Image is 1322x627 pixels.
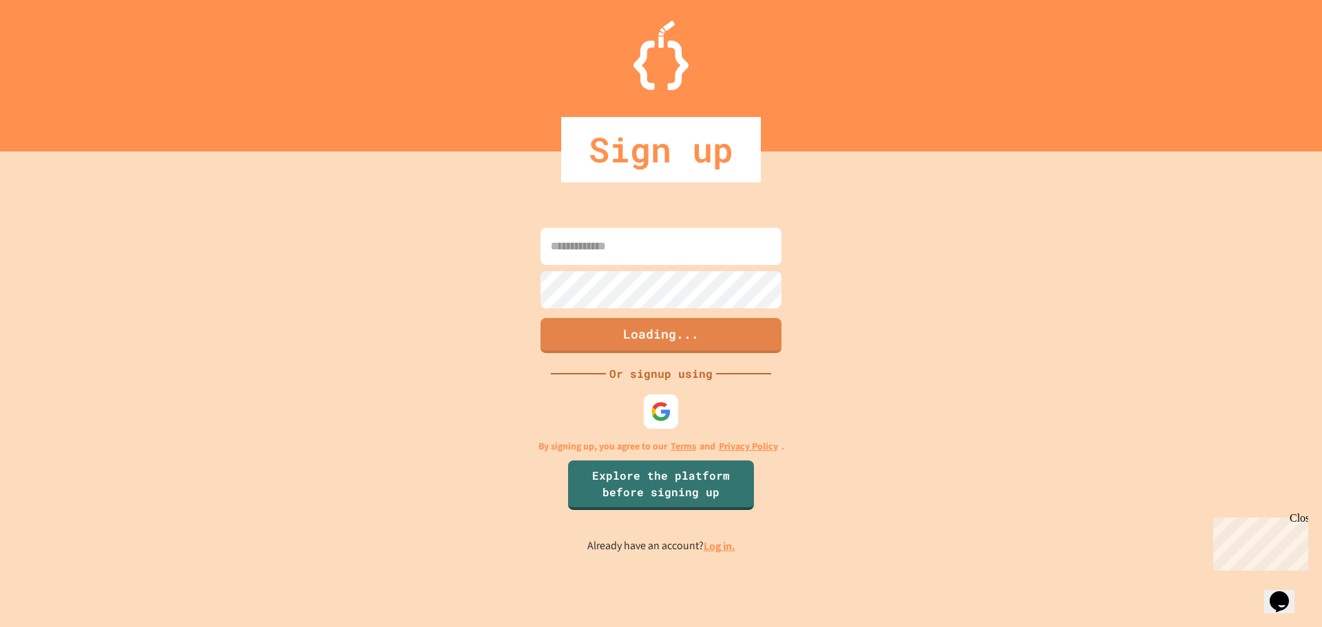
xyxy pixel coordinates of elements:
div: Sign up [561,117,761,182]
iframe: chat widget [1264,572,1308,613]
button: Loading... [541,318,781,353]
iframe: chat widget [1208,512,1308,571]
img: google-icon.svg [651,401,671,422]
div: Chat with us now!Close [6,6,95,87]
a: Privacy Policy [719,439,778,454]
a: Explore the platform before signing up [568,460,754,510]
img: Logo.svg [633,21,689,90]
p: Already have an account? [587,538,735,555]
div: Or signup using [606,365,716,382]
p: By signing up, you agree to our and . [538,439,784,454]
a: Log in. [704,539,735,553]
a: Terms [671,439,696,454]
